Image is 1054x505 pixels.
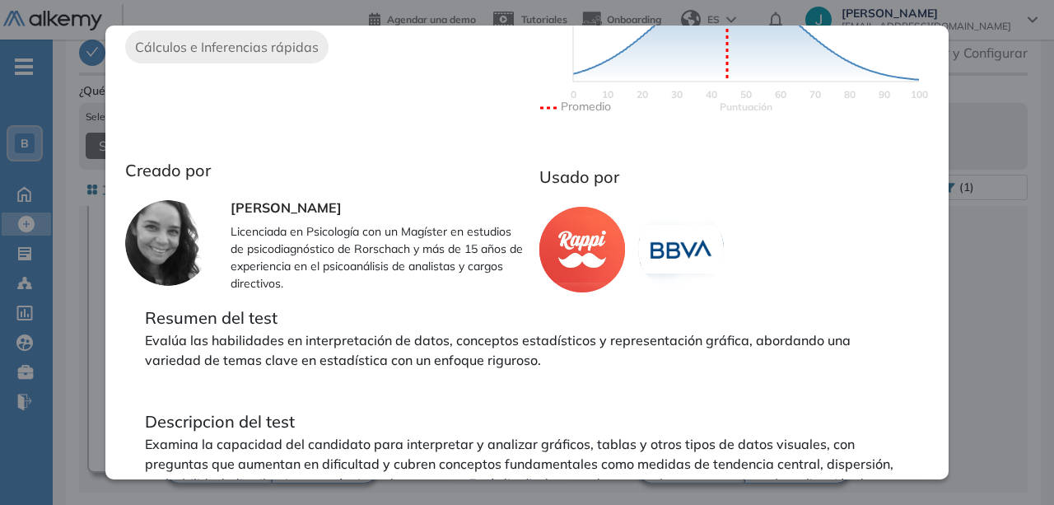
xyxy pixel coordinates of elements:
[145,409,909,434] p: Descripcion del test
[231,200,527,216] h3: [PERSON_NAME]
[637,88,648,101] text: 20
[561,99,611,114] text: Promedio
[571,88,576,101] text: 0
[879,88,890,101] text: 90
[972,426,1054,505] div: Widget de chat
[135,37,319,57] span: Cálculos e Inferencias rápidas
[720,101,772,113] text: Scores
[775,88,786,101] text: 60
[539,207,625,292] img: company-logo
[145,306,909,330] p: Resumen del test
[671,88,683,101] text: 30
[706,88,717,101] text: 40
[539,167,916,187] h3: Usado por
[911,88,928,101] text: 100
[638,207,724,292] img: company-logo
[844,88,856,101] text: 80
[125,200,211,286] img: author-avatar
[972,426,1054,505] iframe: Chat Widget
[740,88,752,101] text: 50
[231,223,527,292] p: Licenciada en Psicología con un Magíster en estudios de psicodiagnóstico de Rorschach y más de 15...
[602,88,613,101] text: 10
[809,88,821,101] text: 70
[145,330,909,370] p: Evalúa las habilidades en interpretación de datos, conceptos estadísticos y representación gráfic...
[125,161,527,180] h3: Creado por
